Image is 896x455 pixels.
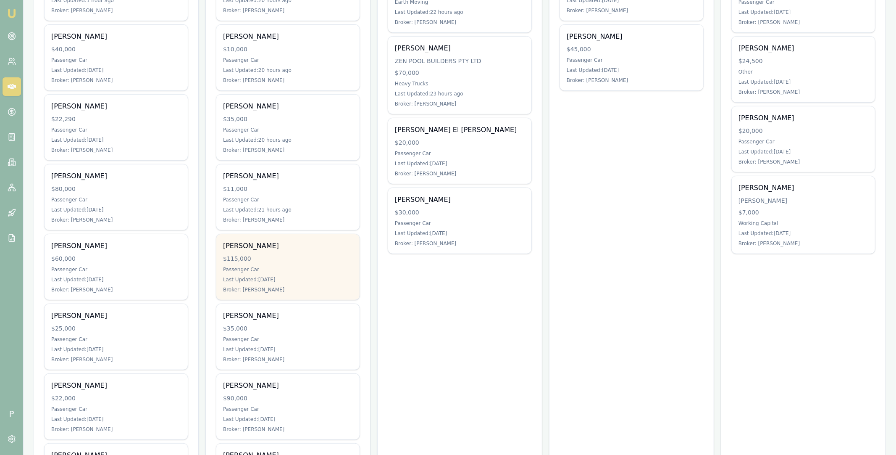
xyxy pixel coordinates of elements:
[738,69,868,75] div: Other
[395,230,525,237] div: Last Updated: [DATE]
[51,381,181,391] div: [PERSON_NAME]
[7,8,17,19] img: emu-icon-u.png
[395,195,525,205] div: [PERSON_NAME]
[395,43,525,53] div: [PERSON_NAME]
[395,80,525,87] div: Heavy Trucks
[223,217,353,223] div: Broker: [PERSON_NAME]
[567,7,696,14] div: Broker: [PERSON_NAME]
[738,89,868,95] div: Broker: [PERSON_NAME]
[51,57,181,63] div: Passenger Car
[223,147,353,153] div: Broker: [PERSON_NAME]
[51,137,181,143] div: Last Updated: [DATE]
[395,125,525,135] div: [PERSON_NAME] El [PERSON_NAME]
[738,208,868,217] div: $7,000
[395,69,525,77] div: $70,000
[51,406,181,413] div: Passenger Car
[51,241,181,251] div: [PERSON_NAME]
[51,324,181,333] div: $25,000
[395,9,525,16] div: Last Updated: 22 hours ago
[395,138,525,147] div: $20,000
[738,220,868,227] div: Working Capital
[395,101,525,107] div: Broker: [PERSON_NAME]
[738,19,868,26] div: Broker: [PERSON_NAME]
[223,77,353,84] div: Broker: [PERSON_NAME]
[223,286,353,293] div: Broker: [PERSON_NAME]
[51,336,181,343] div: Passenger Car
[395,220,525,227] div: Passenger Car
[395,150,525,157] div: Passenger Car
[738,183,868,193] div: [PERSON_NAME]
[567,45,696,53] div: $45,000
[223,115,353,123] div: $35,000
[223,254,353,263] div: $115,000
[567,57,696,63] div: Passenger Car
[223,171,353,181] div: [PERSON_NAME]
[223,7,353,14] div: Broker: [PERSON_NAME]
[51,416,181,423] div: Last Updated: [DATE]
[567,32,696,42] div: [PERSON_NAME]
[51,266,181,273] div: Passenger Car
[223,276,353,283] div: Last Updated: [DATE]
[395,57,525,65] div: ZEN POOL BUILDERS PTY LTD
[738,79,868,85] div: Last Updated: [DATE]
[223,45,353,53] div: $10,000
[51,217,181,223] div: Broker: [PERSON_NAME]
[51,286,181,293] div: Broker: [PERSON_NAME]
[567,67,696,74] div: Last Updated: [DATE]
[223,241,353,251] div: [PERSON_NAME]
[738,127,868,135] div: $20,000
[223,311,353,321] div: [PERSON_NAME]
[51,346,181,353] div: Last Updated: [DATE]
[51,276,181,283] div: Last Updated: [DATE]
[567,77,696,84] div: Broker: [PERSON_NAME]
[223,324,353,333] div: $35,000
[738,9,868,16] div: Last Updated: [DATE]
[51,254,181,263] div: $60,000
[395,208,525,217] div: $30,000
[223,137,353,143] div: Last Updated: 20 hours ago
[395,170,525,177] div: Broker: [PERSON_NAME]
[51,45,181,53] div: $40,000
[51,426,181,433] div: Broker: [PERSON_NAME]
[395,160,525,167] div: Last Updated: [DATE]
[738,230,868,237] div: Last Updated: [DATE]
[223,406,353,413] div: Passenger Car
[223,67,353,74] div: Last Updated: 20 hours ago
[51,196,181,203] div: Passenger Car
[223,381,353,391] div: [PERSON_NAME]
[51,115,181,123] div: $22,290
[3,405,21,423] span: P
[395,240,525,247] div: Broker: [PERSON_NAME]
[51,67,181,74] div: Last Updated: [DATE]
[223,394,353,402] div: $90,000
[738,196,868,205] div: [PERSON_NAME]
[51,394,181,402] div: $22,000
[51,147,181,153] div: Broker: [PERSON_NAME]
[223,32,353,42] div: [PERSON_NAME]
[51,356,181,363] div: Broker: [PERSON_NAME]
[51,127,181,133] div: Passenger Car
[51,32,181,42] div: [PERSON_NAME]
[738,159,868,165] div: Broker: [PERSON_NAME]
[51,311,181,321] div: [PERSON_NAME]
[223,336,353,343] div: Passenger Car
[223,416,353,423] div: Last Updated: [DATE]
[223,57,353,63] div: Passenger Car
[738,57,868,65] div: $24,500
[51,77,181,84] div: Broker: [PERSON_NAME]
[223,206,353,213] div: Last Updated: 21 hours ago
[51,171,181,181] div: [PERSON_NAME]
[223,127,353,133] div: Passenger Car
[738,148,868,155] div: Last Updated: [DATE]
[51,206,181,213] div: Last Updated: [DATE]
[738,113,868,123] div: [PERSON_NAME]
[223,185,353,193] div: $11,000
[51,101,181,111] div: [PERSON_NAME]
[395,90,525,97] div: Last Updated: 23 hours ago
[223,426,353,433] div: Broker: [PERSON_NAME]
[738,240,868,247] div: Broker: [PERSON_NAME]
[223,346,353,353] div: Last Updated: [DATE]
[738,43,868,53] div: [PERSON_NAME]
[223,101,353,111] div: [PERSON_NAME]
[51,7,181,14] div: Broker: [PERSON_NAME]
